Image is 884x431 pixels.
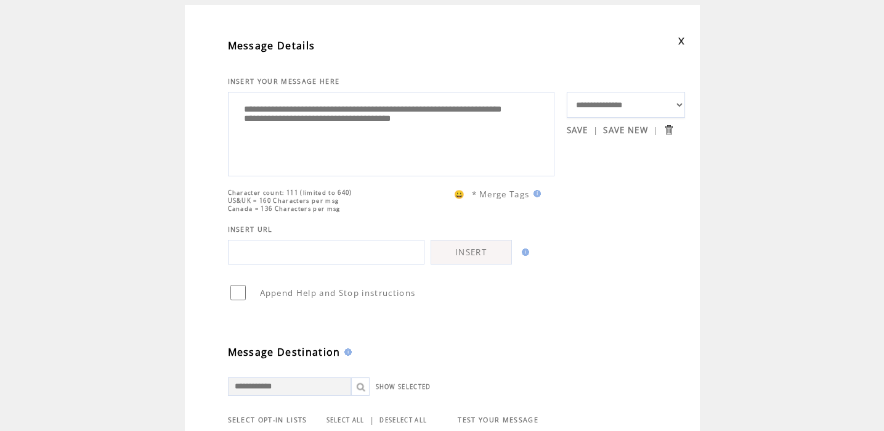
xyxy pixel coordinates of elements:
span: TEST YOUR MESSAGE [458,416,538,424]
span: INSERT URL [228,225,273,234]
a: SAVE [567,125,588,136]
img: help.gif [518,248,529,256]
a: SHOW SELECTED [376,383,431,391]
a: DESELECT ALL [379,416,427,424]
span: Message Details [228,39,315,52]
a: SAVE NEW [603,125,648,136]
span: US&UK = 160 Characters per msg [228,197,339,205]
span: Append Help and Stop instructions [260,287,416,298]
span: | [593,125,598,136]
img: help.gif [530,190,541,197]
span: * Merge Tags [472,189,530,200]
span: 😀 [454,189,465,200]
span: INSERT YOUR MESSAGE HERE [228,77,340,86]
a: SELECT ALL [326,416,365,424]
input: Submit [663,124,675,136]
span: SELECT OPT-IN LISTS [228,416,307,424]
img: help.gif [341,348,352,356]
span: | [653,125,658,136]
span: Character count: 111 (limited to 640) [228,189,352,197]
a: INSERT [431,240,512,265]
span: Canada = 136 Characters per msg [228,205,341,213]
span: | [370,414,375,425]
span: Message Destination [228,345,341,359]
